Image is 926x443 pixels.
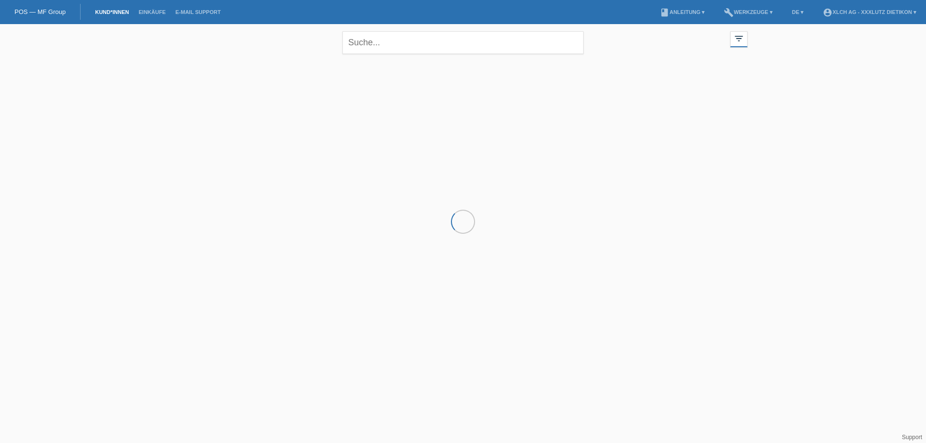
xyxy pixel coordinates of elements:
i: account_circle [823,8,832,17]
i: book [660,8,669,17]
a: buildWerkzeuge ▾ [719,9,777,15]
a: Kund*innen [90,9,134,15]
a: E-Mail Support [171,9,226,15]
i: filter_list [734,33,744,44]
a: Einkäufe [134,9,170,15]
a: POS — MF Group [14,8,66,15]
a: account_circleXLCH AG - XXXLutz Dietikon ▾ [818,9,921,15]
a: DE ▾ [787,9,808,15]
input: Suche... [342,31,584,54]
a: bookAnleitung ▾ [655,9,709,15]
i: build [724,8,734,17]
a: Support [902,434,922,441]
